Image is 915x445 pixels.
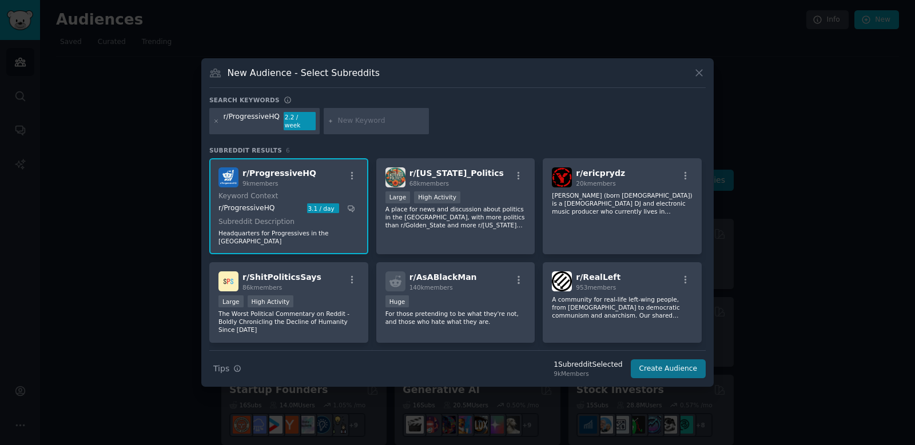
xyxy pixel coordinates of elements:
dt: Keyword Context [218,191,355,202]
span: r/ RealLeft [576,272,620,282]
span: Tips [213,363,229,375]
div: r/ProgressiveHQ [224,112,280,130]
div: Huge [385,295,409,307]
span: r/ ericprydz [576,169,625,178]
div: High Activity [248,295,294,307]
div: 2.2 / week [284,112,316,130]
img: ShitPoliticsSays [218,271,238,291]
div: 3.1 / day [307,203,339,214]
div: Large [218,295,244,307]
img: ProgressiveHQ [218,167,238,187]
p: Headquarters for Progressives in the [GEOGRAPHIC_DATA] [218,229,359,245]
p: For those pretending to be what they're not, and those who hate what they are. [385,310,526,326]
span: r/ AsABlackMan [409,272,477,282]
span: 6 [286,147,290,154]
h3: New Audience - Select Subreddits [228,67,380,79]
span: 140k members [409,284,453,291]
img: RealLeft [552,271,572,291]
span: Subreddit Results [209,146,282,154]
span: r/ ProgressiveHQ [242,169,316,178]
button: Create Audience [631,359,706,379]
span: 20k members [576,180,615,187]
div: r/ProgressiveHQ [218,203,303,214]
div: High Activity [414,191,460,203]
span: 9k members [242,180,279,187]
div: 1 Subreddit Selected [554,360,622,370]
span: 953 members [576,284,616,291]
input: New Keyword [338,116,425,126]
span: r/ [US_STATE]_Politics [409,169,504,178]
div: Large [385,191,411,203]
div: 9k Members [554,370,622,378]
span: 68k members [409,180,449,187]
span: 86k members [242,284,282,291]
p: A community for real-life left-wing people, from [DEMOGRAPHIC_DATA] to democratic communism and a... [552,295,693,319]
p: [PERSON_NAME] (born [DEMOGRAPHIC_DATA]) is a [DEMOGRAPHIC_DATA] DJ and electronic music producer ... [552,191,693,215]
img: California_Politics [385,167,405,187]
span: r/ ShitPoliticsSays [242,272,321,282]
h3: Search keywords [209,96,280,104]
dt: Subreddit Description [218,217,359,227]
p: A place for news and discussion about politics in the [GEOGRAPHIC_DATA], with more politics than ... [385,205,526,229]
img: ericprydz [552,167,572,187]
button: Tips [209,359,245,379]
p: The Worst Political Commentary on Reddit - Boldly Chronicling the Decline of Humanity Since [DATE] [218,310,359,334]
